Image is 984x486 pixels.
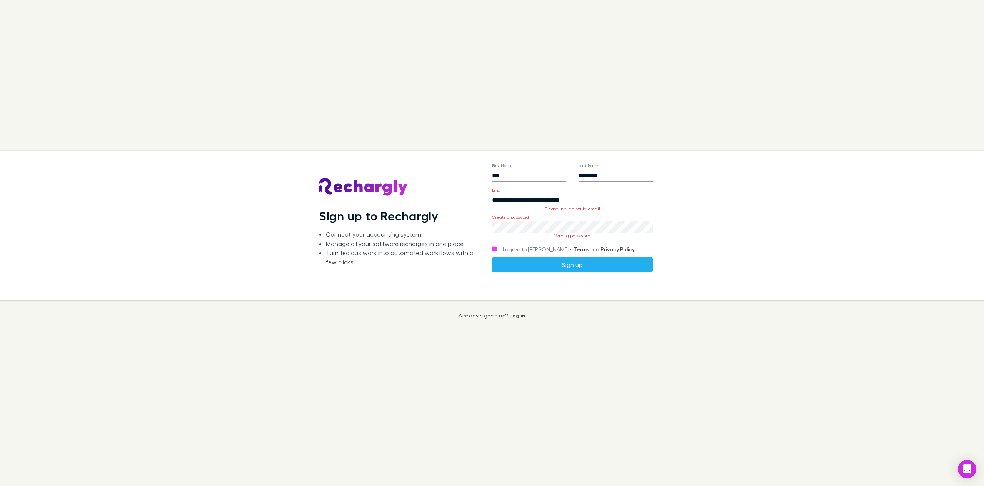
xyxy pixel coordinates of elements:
p: Please input a valid email [492,206,653,212]
li: Turn tedious work into automated workflows with a few clicks [326,248,480,267]
li: Connect your accounting system [326,230,480,239]
label: Create a password [492,214,529,220]
div: Open Intercom Messenger [958,460,976,478]
p: Wrong password [492,233,653,239]
li: Manage all your software recharges in one place [326,239,480,248]
h1: Sign up to Rechargly [319,209,439,223]
button: Sign up [492,257,653,272]
a: Terms [574,246,589,252]
label: Last Name [579,162,600,168]
p: Already signed up? [459,312,525,319]
span: I agree to [PERSON_NAME]’s and [503,246,635,253]
a: Log in [509,312,525,319]
img: Rechargly's Logo [319,178,408,196]
label: First Name [492,162,513,168]
label: Email [492,187,502,193]
a: Privacy Policy. [600,246,635,252]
